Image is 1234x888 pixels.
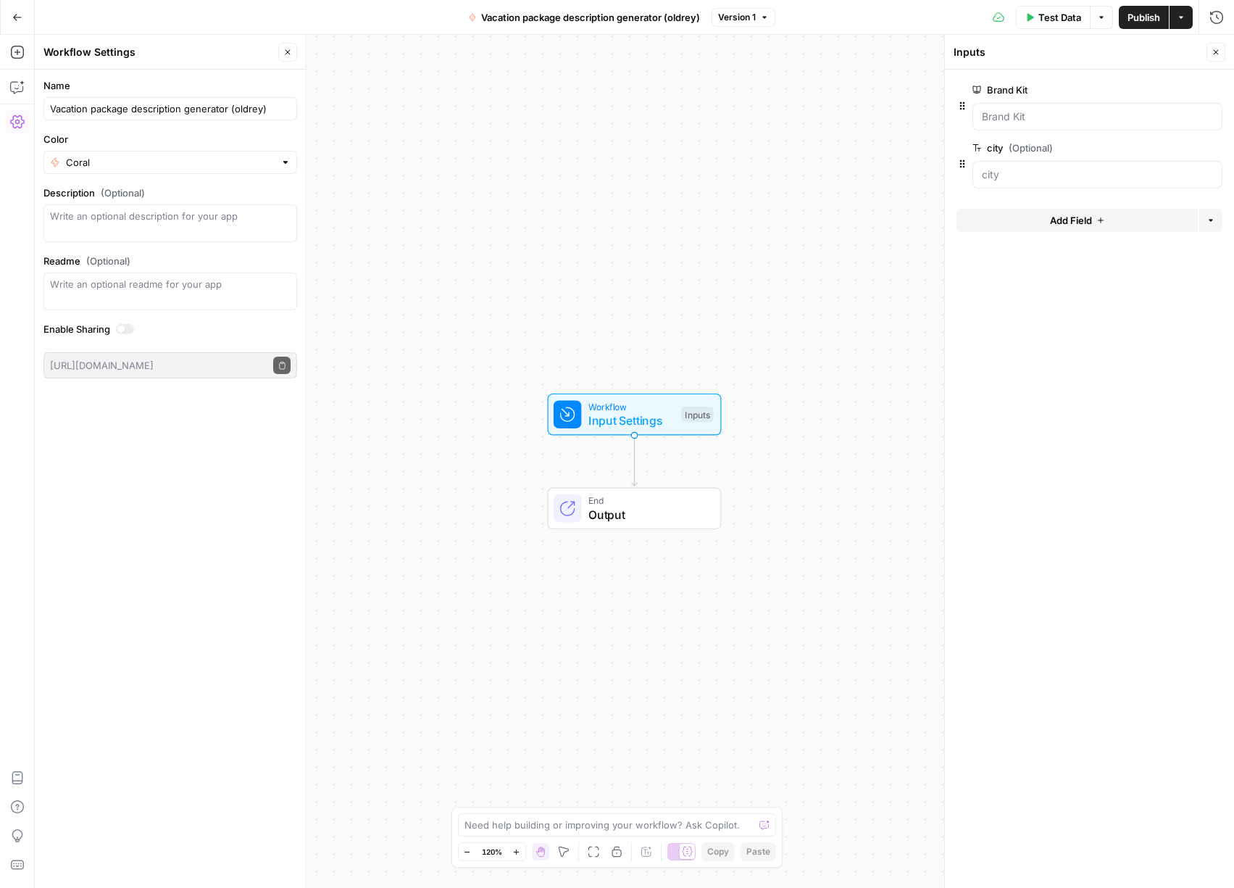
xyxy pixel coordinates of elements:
label: Readme [43,254,297,268]
label: Description [43,186,297,200]
input: Untitled [50,101,291,116]
button: Add Field [956,209,1198,232]
div: EndOutput [500,488,770,530]
span: Workflow [588,399,675,413]
div: Inputs [954,45,1202,59]
input: Brand Kit [982,109,1213,124]
button: Copy [701,842,735,861]
span: Input Settings [588,412,675,429]
button: Vacation package description generator (oldrey) [459,6,709,29]
span: End [588,494,706,507]
div: Inputs [681,407,713,423]
input: city [982,167,1213,182]
span: Version 1 [718,11,756,24]
button: Paste [741,842,776,861]
button: Publish [1119,6,1169,29]
g: Edge from start to end [632,436,637,486]
input: Coral [66,155,275,170]
span: (Optional) [86,254,130,268]
label: Name [43,78,297,93]
span: (Optional) [1009,141,1053,155]
div: Workflow Settings [43,45,274,59]
span: Vacation package description generator (oldrey) [481,10,700,25]
label: Brand Kit [972,83,1141,97]
div: WorkflowInput SettingsInputs [500,394,770,436]
span: Publish [1127,10,1160,25]
label: city [972,141,1141,155]
label: Enable Sharing [43,322,297,336]
span: (Optional) [101,186,145,200]
span: Add Field [1050,213,1092,228]
span: Copy [707,845,729,858]
span: Paste [746,845,770,858]
button: Version 1 [712,8,775,27]
button: Test Data [1016,6,1090,29]
span: Output [588,506,706,523]
span: Test Data [1038,10,1081,25]
span: 120% [482,846,502,858]
label: Color [43,132,297,146]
